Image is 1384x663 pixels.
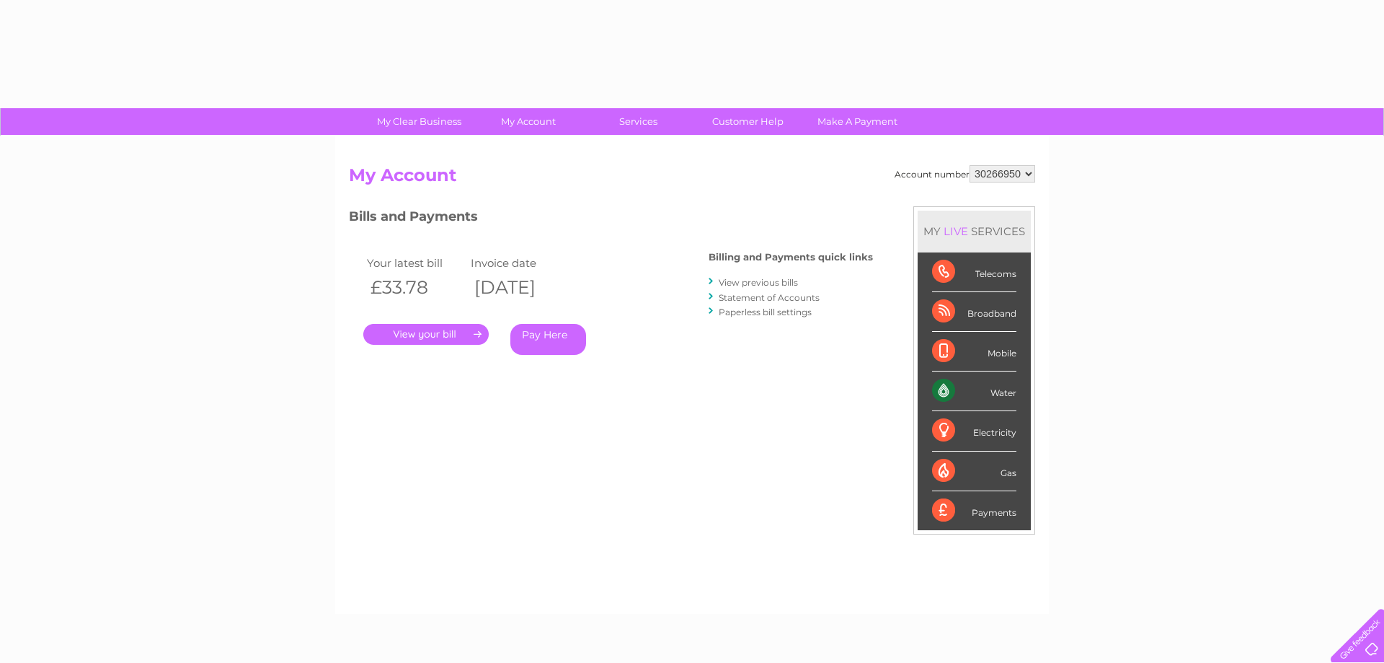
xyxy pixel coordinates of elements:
div: Payments [932,491,1016,530]
div: Water [932,372,1016,411]
a: Services [579,108,698,135]
div: Gas [932,452,1016,491]
a: Paperless bill settings [719,307,812,317]
a: View previous bills [719,277,798,288]
th: £33.78 [363,273,467,302]
a: Pay Here [510,324,586,355]
a: . [363,324,489,345]
a: Statement of Accounts [719,292,820,303]
a: Make A Payment [798,108,917,135]
td: Invoice date [467,253,571,273]
a: My Account [469,108,588,135]
h2: My Account [349,165,1035,193]
h3: Bills and Payments [349,206,873,232]
div: Telecoms [932,253,1016,292]
h4: Billing and Payments quick links [709,252,873,263]
td: Your latest bill [363,253,467,273]
div: Broadband [932,292,1016,332]
div: Mobile [932,332,1016,372]
a: Customer Help [688,108,807,135]
div: Electricity [932,411,1016,451]
div: MY SERVICES [918,211,1031,252]
a: My Clear Business [360,108,479,135]
div: Account number [895,165,1035,183]
div: LIVE [941,224,971,238]
th: [DATE] [467,273,571,302]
